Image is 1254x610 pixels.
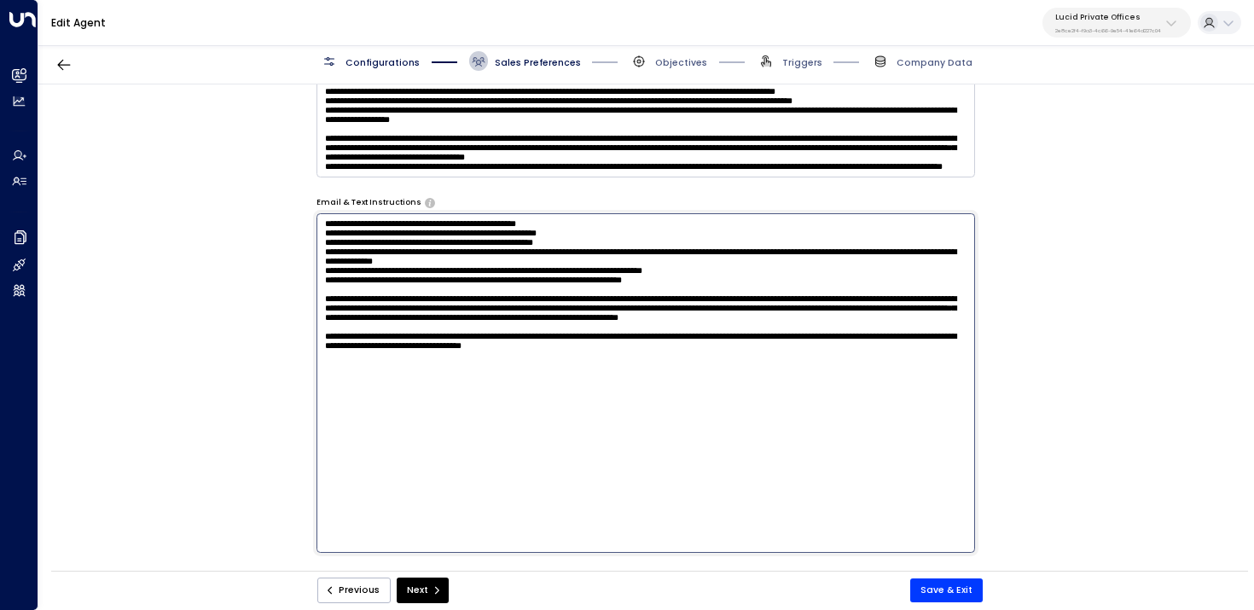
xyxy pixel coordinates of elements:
p: 2e8ce2f4-f9a3-4c66-9e54-41e64d227c04 [1055,27,1161,34]
span: Triggers [782,56,822,69]
span: Company Data [897,56,972,69]
p: Lucid Private Offices [1055,12,1161,22]
button: Lucid Private Offices2e8ce2f4-f9a3-4c66-9e54-41e64d227c04 [1042,8,1191,38]
a: Edit Agent [51,15,106,30]
span: Objectives [655,56,707,69]
button: Save & Exit [910,578,983,602]
button: Previous [317,578,391,603]
label: Email & Text Instructions [316,197,421,209]
button: Next [397,578,449,603]
span: Configurations [345,56,420,69]
span: Sales Preferences [495,56,581,69]
button: Provide any specific instructions you want the agent to follow only when responding to leads via ... [425,198,434,206]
